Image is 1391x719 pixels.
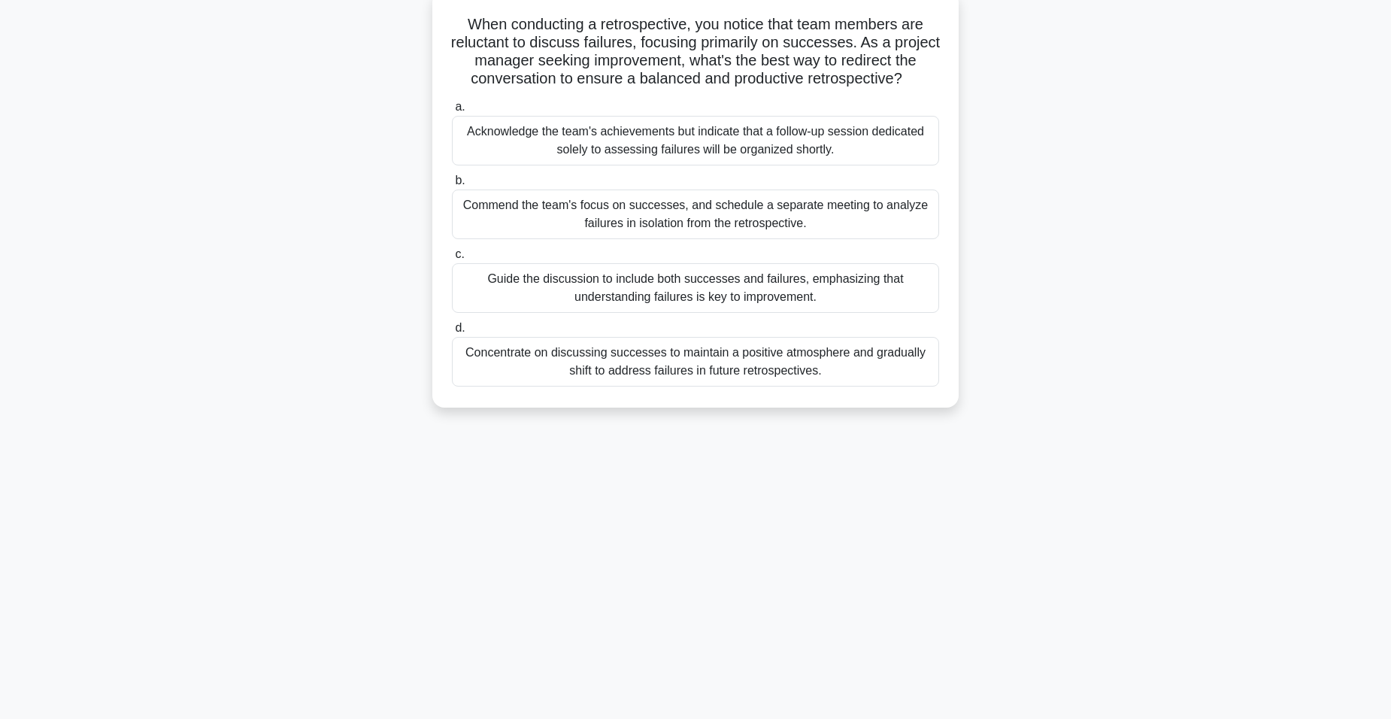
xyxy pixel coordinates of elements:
[452,263,939,313] div: Guide the discussion to include both successes and failures, emphasizing that understanding failu...
[452,116,939,165] div: Acknowledge the team's achievements but indicate that a follow-up session dedicated solely to ass...
[450,15,941,89] h5: When conducting a retrospective, you notice that team members are reluctant to discuss failures, ...
[455,321,465,334] span: d.
[455,174,465,187] span: b.
[452,337,939,387] div: Concentrate on discussing successes to maintain a positive atmosphere and gradually shift to addr...
[455,100,465,113] span: a.
[455,247,464,260] span: c.
[452,190,939,239] div: Commend the team's focus on successes, and schedule a separate meeting to analyze failures in iso...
